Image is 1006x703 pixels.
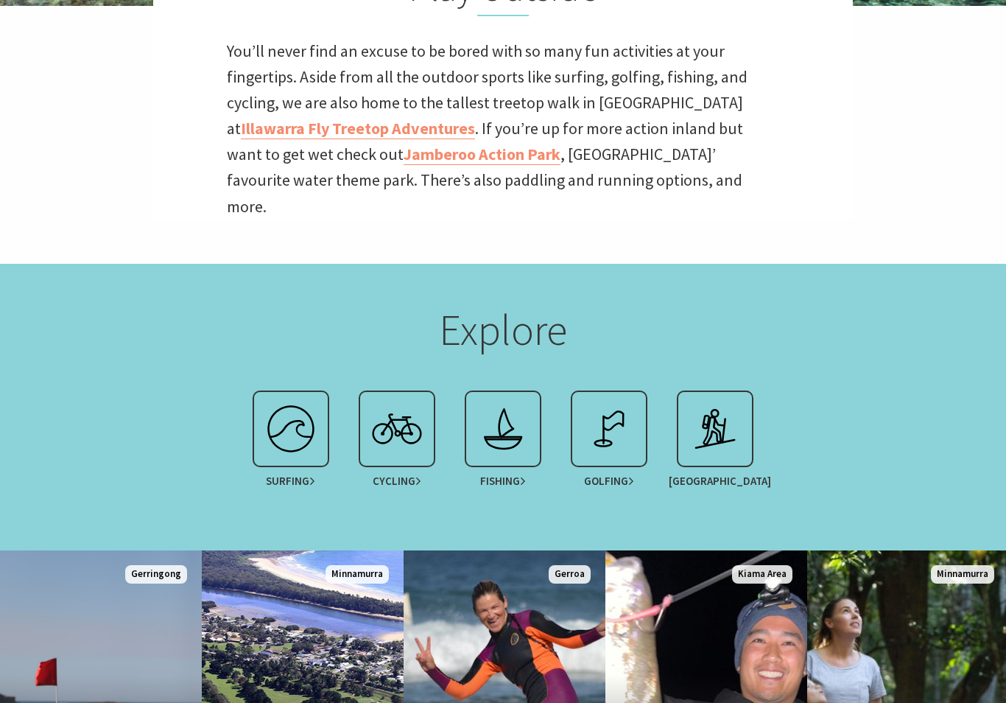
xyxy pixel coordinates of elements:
span: Minnamurra [326,565,389,584]
span: Fishing [480,475,526,488]
span: Gerringong [125,565,187,584]
p: You’ll never find an excuse to be bored with so many fun activities at your fingertips. Aside fro... [227,38,779,220]
img: surfing.svg [261,399,320,458]
a: Illawarra Fly Treetop Adventures [241,118,475,139]
span: Surfing [266,475,315,488]
a: Surfing [238,391,344,495]
img: grtwalk.svg [686,399,745,458]
span: Cycling [373,475,421,488]
span: Golfing [584,475,634,488]
a: Golfing [556,391,662,495]
img: houseboat.svg [474,399,532,458]
span: Gerroa [549,565,591,584]
span: [GEOGRAPHIC_DATA] [669,475,761,488]
a: Fishing [450,391,556,495]
a: [GEOGRAPHIC_DATA] [662,391,768,495]
span: Minnamurra [931,565,994,584]
h2: Explore [214,304,792,362]
span: Kiama Area [732,565,792,584]
a: Cycling [344,391,450,495]
a: Jamberoo Action Park [404,144,560,165]
img: bicycle.svg [367,399,426,458]
img: sportrec.svg [580,399,639,458]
